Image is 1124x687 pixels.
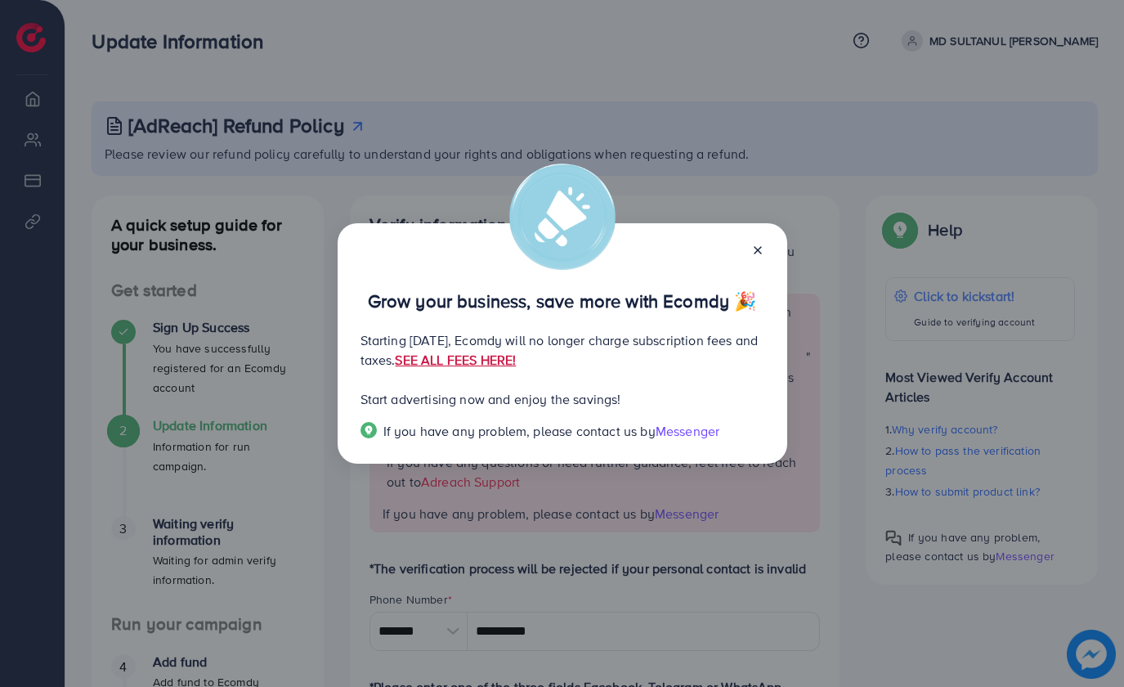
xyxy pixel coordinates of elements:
p: Start advertising now and enjoy the savings! [360,389,764,409]
p: Starting [DATE], Ecomdy will no longer charge subscription fees and taxes. [360,330,764,370]
a: SEE ALL FEES HERE! [395,351,516,369]
p: Grow your business, save more with Ecomdy 🎉 [360,291,764,311]
span: Messenger [656,422,719,440]
img: alert [509,164,616,270]
img: Popup guide [360,422,377,438]
span: If you have any problem, please contact us by [383,422,656,440]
